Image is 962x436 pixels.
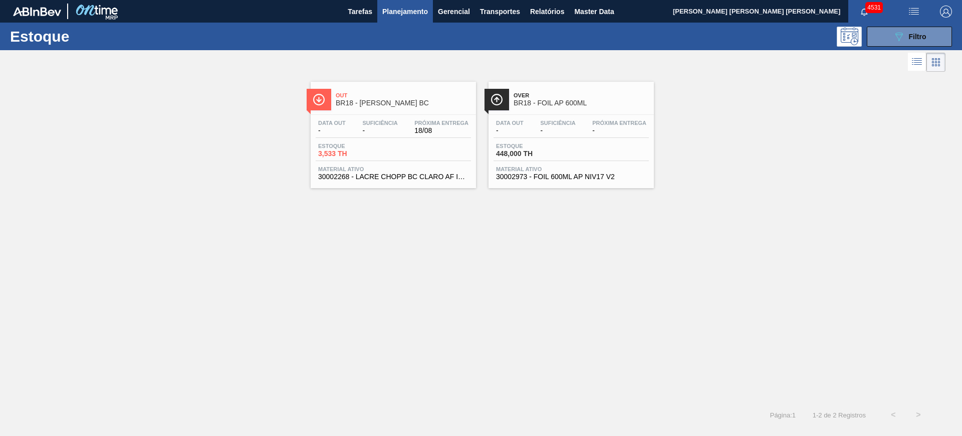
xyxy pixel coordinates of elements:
[13,7,61,16] img: TNhmsLtSVTkK8tSr43FrP2fwEKptu5GPRR3wAAAABJRU5ErkJggg==
[496,173,646,181] span: 30002973 - FOIL 600ML AP NIV17 V2
[906,402,931,427] button: >
[318,120,346,126] span: Data out
[318,150,388,158] span: 3,533 TH
[496,166,646,172] span: Material ativo
[10,31,160,42] h1: Estoque
[909,33,926,41] span: Filtro
[540,127,575,134] span: -
[480,6,520,18] span: Transportes
[318,143,388,149] span: Estoque
[481,74,659,188] a: ÍconeOverBR18 - FOIL AP 600MLData out-Suficiência-Próxima Entrega-Estoque448,000 THMaterial ativo...
[348,6,372,18] span: Tarefas
[848,5,880,19] button: Notificações
[837,27,862,47] div: Pogramando: nenhum usuário selecionado
[318,127,346,134] span: -
[540,120,575,126] span: Suficiência
[908,6,920,18] img: userActions
[574,6,614,18] span: Master Data
[530,6,564,18] span: Relatórios
[496,127,524,134] span: -
[382,6,428,18] span: Planejamento
[770,411,796,419] span: Página : 1
[514,99,649,107] span: BR18 - FOIL AP 600ML
[318,173,468,181] span: 30002268 - LACRE CHOPP BC CLARO AF IN65
[362,120,397,126] span: Suficiência
[881,402,906,427] button: <
[491,93,503,106] img: Ícone
[496,143,566,149] span: Estoque
[336,92,471,98] span: Out
[908,53,926,72] div: Visão em Lista
[496,150,566,158] span: 448,000 TH
[940,6,952,18] img: Logout
[811,411,866,419] span: 1 - 2 de 2 Registros
[926,53,945,72] div: Visão em Cards
[865,2,883,13] span: 4531
[514,92,649,98] span: Over
[438,6,470,18] span: Gerencial
[362,127,397,134] span: -
[414,127,468,134] span: 18/08
[313,93,325,106] img: Ícone
[592,127,646,134] span: -
[414,120,468,126] span: Próxima Entrega
[867,27,952,47] button: Filtro
[496,120,524,126] span: Data out
[303,74,481,188] a: ÍconeOutBR18 - [PERSON_NAME] BCData out-Suficiência-Próxima Entrega18/08Estoque3,533 THMaterial a...
[318,166,468,172] span: Material ativo
[592,120,646,126] span: Próxima Entrega
[336,99,471,107] span: BR18 - LACRE CHOPP BC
